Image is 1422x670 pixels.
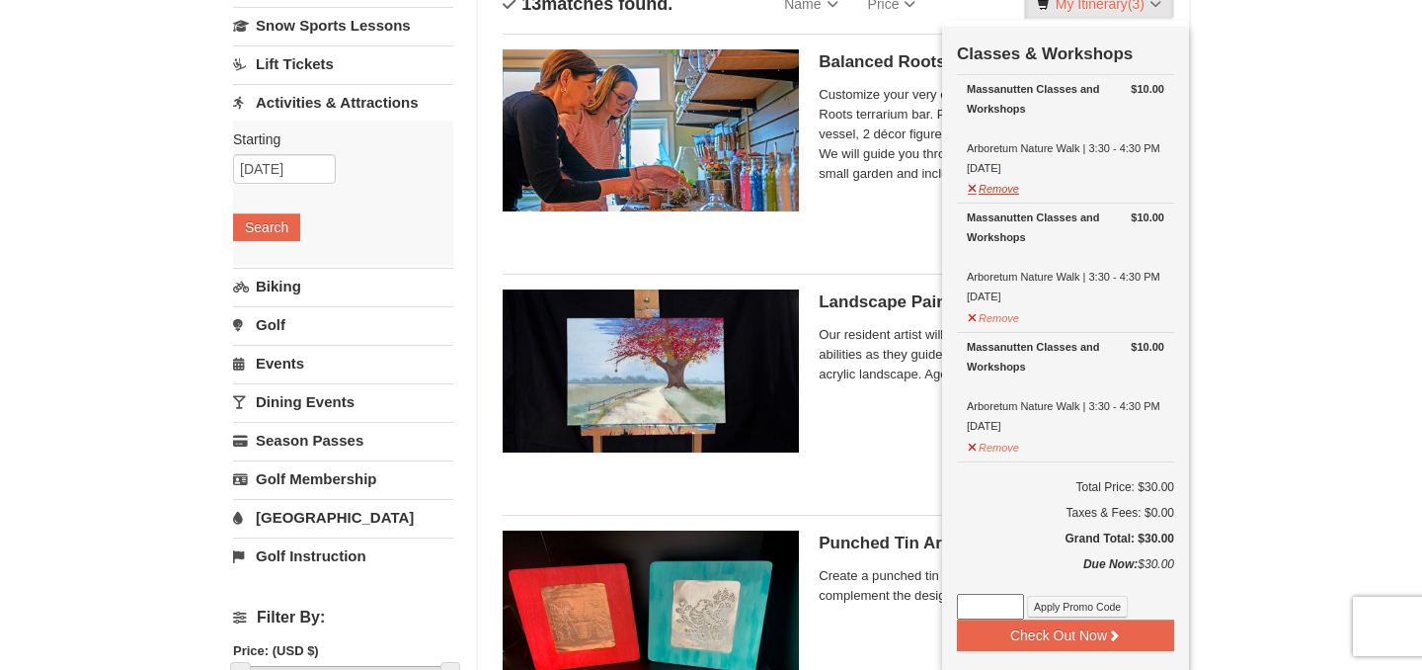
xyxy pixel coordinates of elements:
[967,79,1164,119] div: Massanutten Classes and Workshops
[503,49,799,211] img: 18871151-30-393e4332.jpg
[967,433,1020,458] button: Remove
[233,609,453,627] h4: Filter By:
[819,85,1164,184] span: Customize your very own miniature garden at the Balanced Roots terrarium bar. Participants will s...
[957,554,1174,594] div: $30.00
[819,52,1164,72] h5: Balanced Roots Terrarium Bar Session
[233,45,453,82] a: Lift Tickets
[967,79,1164,178] div: Arboretum Nature Walk | 3:30 - 4:30 PM [DATE]
[1027,596,1128,618] button: Apply Promo Code
[233,538,453,574] a: Golf Instruction
[967,208,1164,306] div: Arboretum Nature Walk | 3:30 - 4:30 PM [DATE]
[233,383,453,420] a: Dining Events
[957,529,1174,548] h5: Grand Total: $30.00
[503,290,799,452] img: 6619869-1737-58392b11.jpg
[967,337,1164,436] div: Arboretum Nature Walk | 3:30 - 4:30 PM [DATE]
[233,643,319,658] strong: Price: (USD $)
[819,534,1164,553] h5: Punched Tin Art | 9:30 - 10:30 AM
[233,84,453,121] a: Activities & Attractions
[1131,79,1164,99] strong: $10.00
[967,337,1164,377] div: Massanutten Classes and Workshops
[957,503,1174,523] div: Taxes & Fees: $0.00
[233,345,453,381] a: Events
[233,7,453,43] a: Snow Sports Lessons
[233,129,438,149] label: Starting
[233,461,453,497] a: Golf Membership
[233,268,453,304] a: Biking
[1131,337,1164,357] strong: $10.00
[819,566,1164,606] span: Create a punched tin design to put in a frame you paint to complement the design. Ages [DEMOGRAPH...
[233,306,453,343] a: Golf
[233,422,453,459] a: Season Passes
[957,44,1133,63] strong: Classes & Workshops
[233,499,453,536] a: [GEOGRAPHIC_DATA]
[967,174,1020,199] button: Remove
[967,208,1164,247] div: Massanutten Classes and Workshops
[957,620,1174,651] button: Check Out Now
[819,325,1164,384] span: Our resident artist will help you discover your inner artistic abilities as they guide you step b...
[1131,208,1164,227] strong: $10.00
[957,477,1174,497] h6: Total Price: $30.00
[233,213,300,241] button: Search
[819,293,1164,312] h5: Landscape Painting | 9:00 - 10:30 AM
[1083,557,1138,571] strong: Due Now:
[967,303,1020,328] button: Remove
